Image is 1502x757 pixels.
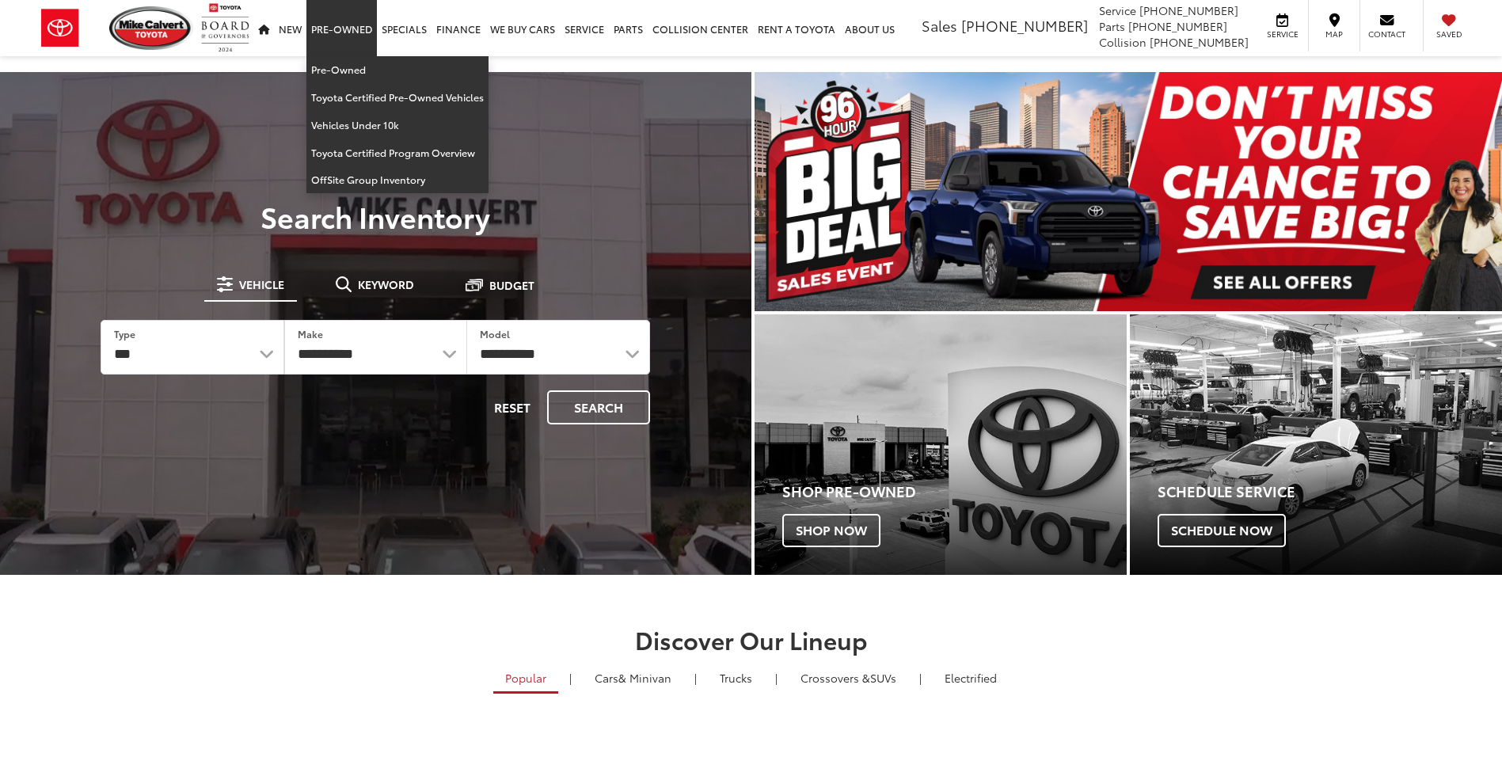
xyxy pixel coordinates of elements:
[480,327,510,340] label: Model
[1317,29,1352,40] span: Map
[493,664,558,694] a: Popular
[961,15,1088,36] span: [PHONE_NUMBER]
[1150,34,1249,50] span: [PHONE_NUMBER]
[782,514,880,547] span: Shop Now
[239,279,284,290] span: Vehicle
[306,112,489,139] a: Vehicles Under 10k
[1139,2,1238,18] span: [PHONE_NUMBER]
[1432,29,1466,40] span: Saved
[1130,314,1502,575] div: Toyota
[306,84,489,112] a: Toyota Certified Pre-Owned Vehicles
[583,664,683,691] a: Cars
[109,6,193,50] img: Mike Calvert Toyota
[1158,484,1502,500] h4: Schedule Service
[915,670,926,686] li: |
[565,670,576,686] li: |
[1264,29,1300,40] span: Service
[306,139,489,167] a: Toyota Certified Program Overview
[789,664,908,691] a: SUVs
[755,314,1127,575] a: Shop Pre-Owned Shop Now
[618,670,671,686] span: & Minivan
[298,327,323,340] label: Make
[193,626,1310,652] h2: Discover Our Lineup
[1130,314,1502,575] a: Schedule Service Schedule Now
[1099,2,1136,18] span: Service
[771,670,781,686] li: |
[933,664,1009,691] a: Electrified
[1368,29,1405,40] span: Contact
[690,670,701,686] li: |
[358,279,414,290] span: Keyword
[1128,18,1227,34] span: [PHONE_NUMBER]
[481,390,544,424] button: Reset
[1099,34,1146,50] span: Collision
[306,56,489,84] a: Pre-Owned
[782,484,1127,500] h4: Shop Pre-Owned
[114,327,135,340] label: Type
[1099,18,1125,34] span: Parts
[755,314,1127,575] div: Toyota
[1158,514,1286,547] span: Schedule Now
[708,664,764,691] a: Trucks
[800,670,870,686] span: Crossovers &
[489,280,534,291] span: Budget
[922,15,957,36] span: Sales
[67,200,685,232] h3: Search Inventory
[547,390,650,424] button: Search
[306,166,489,193] a: OffSite Group Inventory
